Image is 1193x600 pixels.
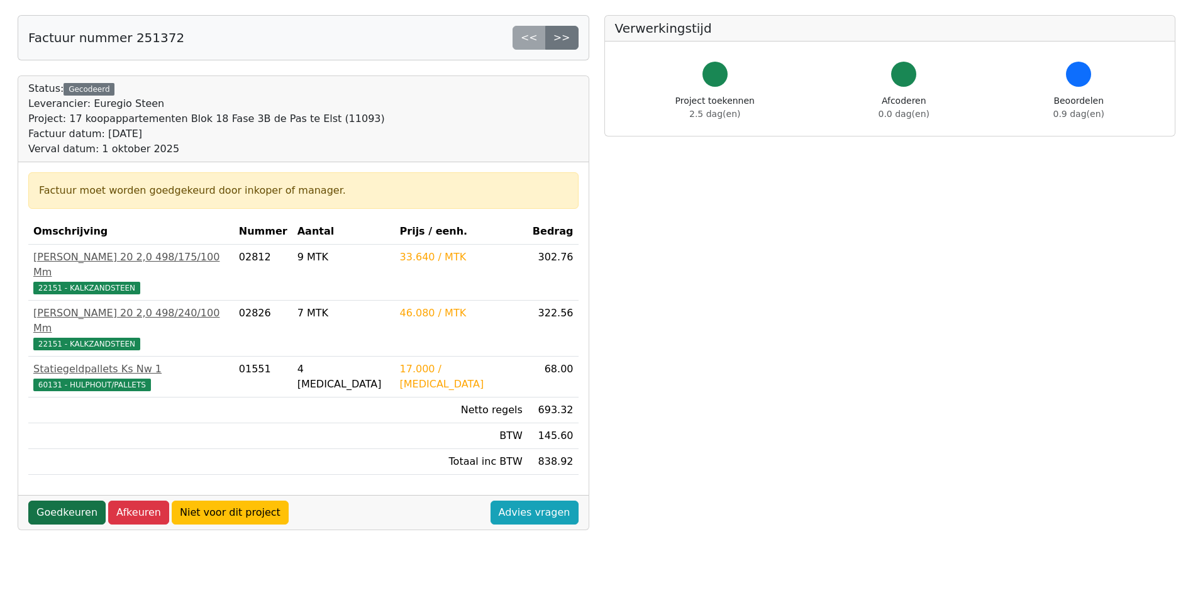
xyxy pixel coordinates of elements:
div: Project: 17 koopappartementen Blok 18 Fase 3B de Pas te Elst (11093) [28,111,385,126]
span: 60131 - HULPHOUT/PALLETS [33,379,151,391]
h5: Factuur nummer 251372 [28,30,184,45]
div: 46.080 / MTK [400,306,523,321]
span: 0.0 dag(en) [879,109,929,119]
div: 9 MTK [297,250,390,265]
th: Aantal [292,219,395,245]
td: BTW [395,423,528,449]
td: 322.56 [528,301,579,357]
div: [PERSON_NAME] 20 2,0 498/175/100 Mm [33,250,229,280]
td: 145.60 [528,423,579,449]
span: 0.9 dag(en) [1053,109,1104,119]
td: 838.92 [528,449,579,475]
a: Goedkeuren [28,501,106,525]
a: [PERSON_NAME] 20 2,0 498/175/100 Mm22151 - KALKZANDSTEEN [33,250,229,295]
td: 68.00 [528,357,579,397]
a: Statiegeldpallets Ks Nw 160131 - HULPHOUT/PALLETS [33,362,229,392]
td: 693.32 [528,397,579,423]
td: Totaal inc BTW [395,449,528,475]
th: Bedrag [528,219,579,245]
div: [PERSON_NAME] 20 2,0 498/240/100 Mm [33,306,229,336]
span: 2.5 dag(en) [689,109,740,119]
span: 22151 - KALKZANDSTEEN [33,282,140,294]
th: Nummer [234,219,292,245]
div: Factuur datum: [DATE] [28,126,385,142]
td: Netto regels [395,397,528,423]
a: >> [545,26,579,50]
td: 02812 [234,245,292,301]
div: Status: [28,81,385,157]
th: Prijs / eenh. [395,219,528,245]
div: 17.000 / [MEDICAL_DATA] [400,362,523,392]
div: Leverancier: Euregio Steen [28,96,385,111]
div: Verval datum: 1 oktober 2025 [28,142,385,157]
div: 33.640 / MTK [400,250,523,265]
th: Omschrijving [28,219,234,245]
div: 7 MTK [297,306,390,321]
div: Beoordelen [1053,94,1104,121]
span: 22151 - KALKZANDSTEEN [33,338,140,350]
td: 02826 [234,301,292,357]
div: Project toekennen [675,94,755,121]
td: 01551 [234,357,292,397]
a: Niet voor dit project [172,501,289,525]
div: Afcoderen [879,94,929,121]
div: 4 [MEDICAL_DATA] [297,362,390,392]
h5: Verwerkingstijd [615,21,1165,36]
div: Statiegeldpallets Ks Nw 1 [33,362,229,377]
a: Advies vragen [491,501,579,525]
td: 302.76 [528,245,579,301]
div: Gecodeerd [64,83,114,96]
div: Factuur moet worden goedgekeurd door inkoper of manager. [39,183,568,198]
a: Afkeuren [108,501,169,525]
a: [PERSON_NAME] 20 2,0 498/240/100 Mm22151 - KALKZANDSTEEN [33,306,229,351]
